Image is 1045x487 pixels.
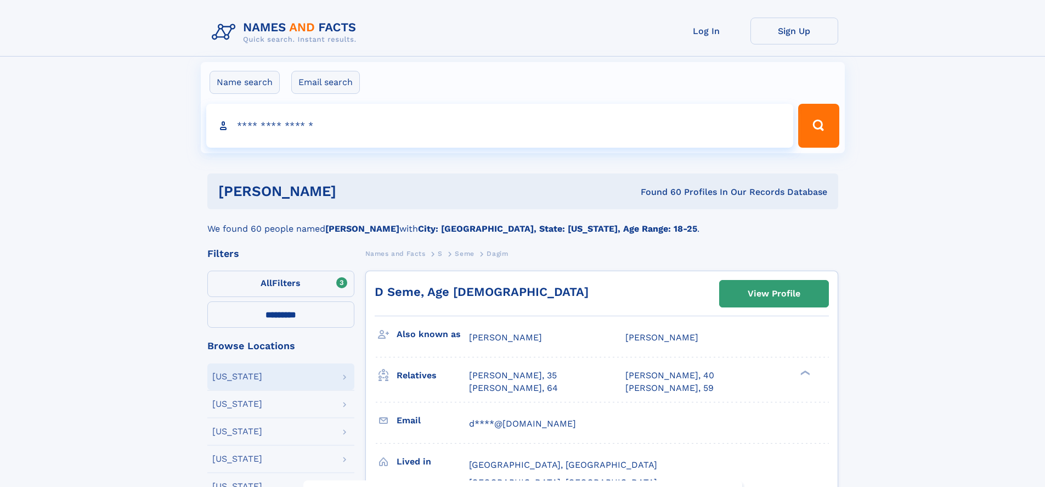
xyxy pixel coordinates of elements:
[397,452,469,471] h3: Lived in
[218,184,489,198] h1: [PERSON_NAME]
[207,18,365,47] img: Logo Names and Facts
[469,370,557,382] a: [PERSON_NAME], 35
[397,325,469,344] h3: Also known as
[291,71,360,94] label: Email search
[325,223,399,234] b: [PERSON_NAME]
[207,341,354,351] div: Browse Locations
[212,400,262,408] div: [US_STATE]
[438,247,443,260] a: S
[798,104,839,148] button: Search Button
[625,370,714,382] a: [PERSON_NAME], 40
[207,209,838,236] div: We found 60 people named with .
[375,285,589,299] a: D Seme, Age [DEMOGRAPHIC_DATA]
[469,382,558,394] a: [PERSON_NAME], 64
[212,372,262,381] div: [US_STATE]
[720,281,828,307] a: View Profile
[365,247,426,260] a: Names and Facts
[748,281,800,306] div: View Profile
[663,18,750,44] a: Log In
[455,250,474,258] span: Seme
[207,271,354,297] label: Filters
[455,247,474,260] a: Seme
[397,366,469,385] h3: Relatives
[469,460,657,470] span: [GEOGRAPHIC_DATA], [GEOGRAPHIC_DATA]
[625,382,714,394] a: [PERSON_NAME], 59
[418,223,697,234] b: City: [GEOGRAPHIC_DATA], State: [US_STATE], Age Range: 18-25
[207,249,354,259] div: Filters
[438,250,443,258] span: S
[397,411,469,430] h3: Email
[469,332,542,343] span: [PERSON_NAME]
[625,332,698,343] span: [PERSON_NAME]
[212,455,262,463] div: [US_STATE]
[206,104,794,148] input: search input
[212,427,262,436] div: [US_STATE]
[798,370,811,377] div: ❯
[487,250,508,258] span: Dagim
[750,18,838,44] a: Sign Up
[488,186,827,198] div: Found 60 Profiles In Our Records Database
[210,71,280,94] label: Name search
[261,278,272,288] span: All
